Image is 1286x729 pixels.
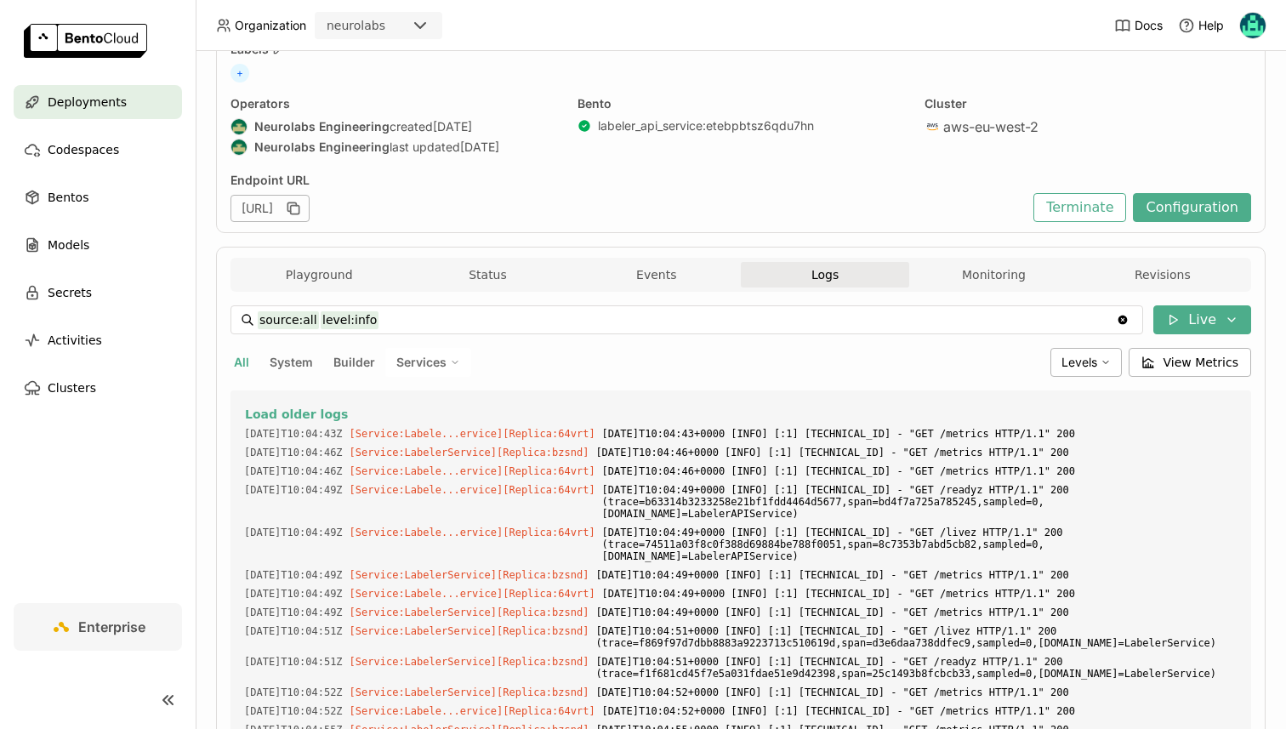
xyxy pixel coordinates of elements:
[595,566,1238,584] span: [DATE]T10:04:49+0000 [INFO] [:1] [TECHNICAL_ID] - "GET /metrics HTTP/1.1" 200
[327,17,385,34] div: neurolabs
[602,584,1238,603] span: [DATE]T10:04:49+0000 [INFO] [:1] [TECHNICAL_ID] - "GET /metrics HTTP/1.1" 200
[1153,305,1251,334] button: Live
[244,462,343,481] span: 2025-08-11T10:04:46.283Z
[403,262,572,288] button: Status
[350,484,504,496] span: [Service:Labele...ervice]
[1178,17,1224,34] div: Help
[230,195,310,222] div: [URL]
[503,588,595,600] span: [Replica:64vrt]
[497,569,589,581] span: [Replica:bzsnd]
[14,603,182,651] a: Enterprise
[350,588,504,600] span: [Service:Labele...ervice]
[14,323,182,357] a: Activities
[503,527,595,538] span: [Replica:64vrt]
[230,173,1025,188] div: Endpoint URL
[1116,313,1130,327] svg: Clear value
[1078,262,1247,288] button: Revisions
[350,428,504,440] span: [Service:Labele...ervice]
[48,378,96,398] span: Clusters
[24,24,147,58] img: logo
[396,355,447,370] span: Services
[244,652,343,671] span: 2025-08-11T10:04:51.707Z
[78,618,145,635] span: Enterprise
[503,705,595,717] span: [Replica:64vrt]
[598,118,814,134] a: labeler_api_service:etebpbtsz6qdu7hn
[497,607,589,618] span: [Replica:bzsnd]
[503,484,595,496] span: [Replica:64vrt]
[350,686,497,698] span: [Service:LabelerService]
[350,607,497,618] span: [Service:LabelerService]
[235,18,306,33] span: Organization
[1114,17,1163,34] a: Docs
[230,96,557,111] div: Operators
[244,404,1238,424] button: Load older logs
[244,481,343,499] span: 2025-08-11T10:04:49.109Z
[266,351,316,373] button: System
[350,447,497,458] span: [Service:LabelerService]
[244,683,343,702] span: 2025-08-11T10:04:52.281Z
[48,235,89,255] span: Models
[595,683,1238,702] span: [DATE]T10:04:52+0000 [INFO] [:1] [TECHNICAL_ID] - "GET /metrics HTTP/1.1" 200
[578,96,904,111] div: Bento
[497,625,589,637] span: [Replica:bzsnd]
[244,603,343,622] span: 2025-08-11T10:04:49.379Z
[14,371,182,405] a: Clusters
[48,282,92,303] span: Secrets
[14,276,182,310] a: Secrets
[244,702,343,720] span: 2025-08-11T10:04:52.286Z
[497,686,589,698] span: [Replica:bzsnd]
[1133,193,1251,222] button: Configuration
[602,462,1238,481] span: [DATE]T10:04:46+0000 [INFO] [:1] [TECHNICAL_ID] - "GET /metrics HTTP/1.1" 200
[1061,355,1097,370] span: Levels
[350,569,497,581] span: [Service:LabelerService]
[48,330,102,350] span: Activities
[231,119,247,134] img: Neurolabs Engineering
[1129,348,1252,377] button: View Metrics
[350,527,504,538] span: [Service:Labele...ervice]
[244,566,343,584] span: 2025-08-11T10:04:49.280Z
[244,424,343,443] span: 2025-08-11T10:04:43.284Z
[1135,18,1163,33] span: Docs
[258,306,1116,333] input: Search
[460,140,499,155] span: [DATE]
[330,351,378,373] button: Builder
[1033,193,1126,222] button: Terminate
[595,603,1238,622] span: [DATE]T10:04:49+0000 [INFO] [:1] [TECHNICAL_ID] - "GET /metrics HTTP/1.1" 200
[595,443,1238,462] span: [DATE]T10:04:46+0000 [INFO] [:1] [TECHNICAL_ID] - "GET /metrics HTTP/1.1" 200
[497,656,589,668] span: [Replica:bzsnd]
[235,262,403,288] button: Playground
[245,407,348,422] span: Load older logs
[350,656,497,668] span: [Service:LabelerService]
[497,447,589,458] span: [Replica:bzsnd]
[254,119,390,134] strong: Neurolabs Engineering
[244,584,343,603] span: 2025-08-11T10:04:49.284Z
[231,140,247,155] img: Neurolabs Engineering
[350,465,504,477] span: [Service:Labele...ervice]
[387,18,389,35] input: Selected neurolabs.
[385,348,471,377] div: Services
[503,465,595,477] span: [Replica:64vrt]
[14,228,182,262] a: Models
[595,652,1238,683] span: [DATE]T10:04:51+0000 [INFO] [:1] [TECHNICAL_ID] - "GET /readyz HTTP/1.1" 200 (trace=f1f681cd45f7e...
[350,705,504,717] span: [Service:Labele...ervice]
[595,622,1238,652] span: [DATE]T10:04:51+0000 [INFO] [:1] [TECHNICAL_ID] - "GET /livez HTTP/1.1" 200 (trace=f869f97d7dbb88...
[909,262,1078,288] button: Monitoring
[48,187,88,208] span: Bentos
[602,481,1238,523] span: [DATE]T10:04:49+0000 [INFO] [:1] [TECHNICAL_ID] - "GET /readyz HTTP/1.1" 200 (trace=b63314b323325...
[1240,13,1266,38] img: Calin Cojocaru
[230,118,557,135] div: created
[244,443,343,462] span: 2025-08-11T10:04:46.278Z
[1164,354,1239,371] span: View Metrics
[254,140,390,155] strong: Neurolabs Engineering
[503,428,595,440] span: [Replica:64vrt]
[602,523,1238,566] span: [DATE]T10:04:49+0000 [INFO] [:1] [TECHNICAL_ID] - "GET /livez HTTP/1.1" 200 (trace=74511a03f8c0f3...
[350,625,497,637] span: [Service:LabelerService]
[14,133,182,167] a: Codespaces
[602,424,1238,443] span: [DATE]T10:04:43+0000 [INFO] [:1] [TECHNICAL_ID] - "GET /metrics HTTP/1.1" 200
[230,351,253,373] button: All
[244,622,343,641] span: 2025-08-11T10:04:51.706Z
[741,262,909,288] button: Logs
[14,180,182,214] a: Bentos
[14,85,182,119] a: Deployments
[433,119,472,134] span: [DATE]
